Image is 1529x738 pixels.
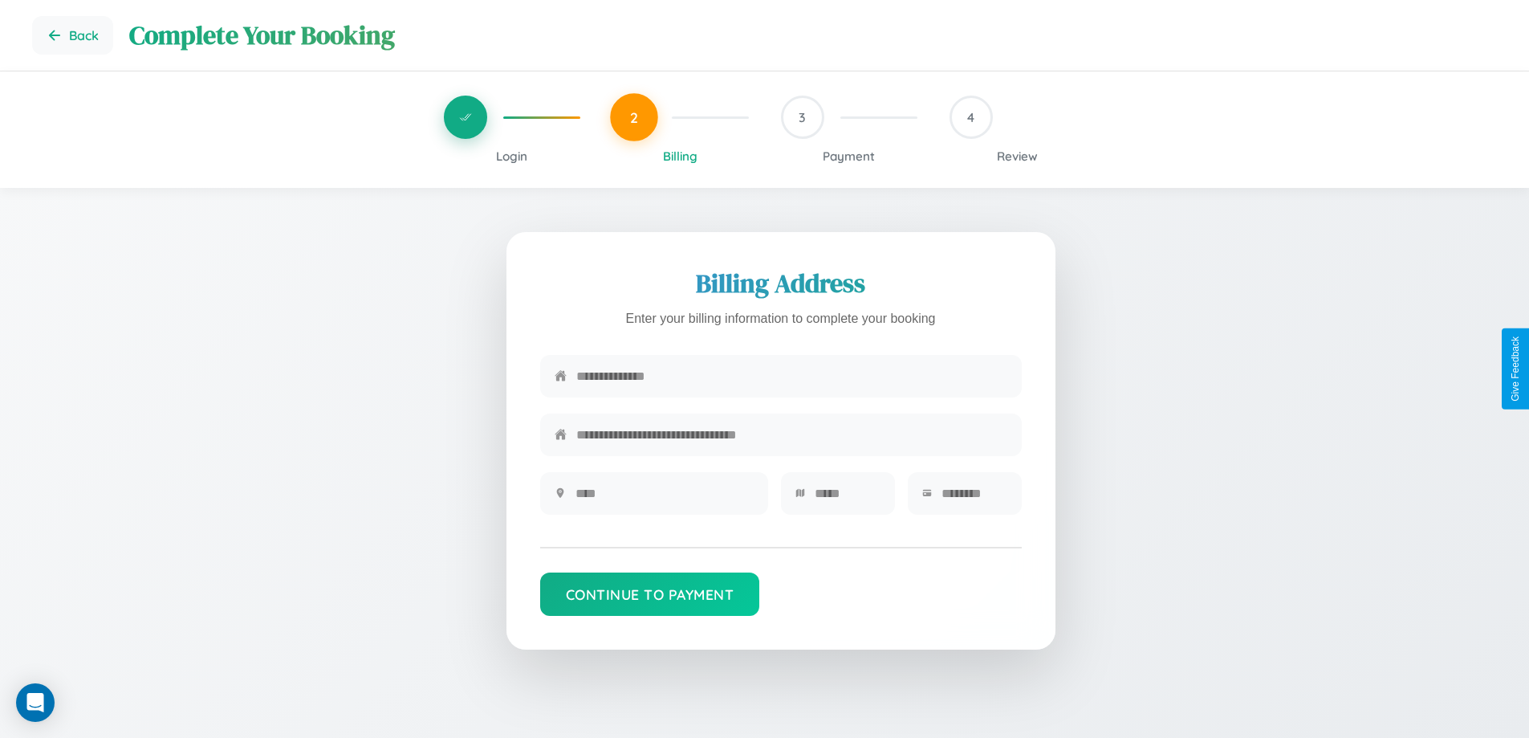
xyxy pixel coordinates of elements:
p: Enter your billing information to complete your booking [540,308,1022,331]
span: Login [496,149,527,164]
h2: Billing Address [540,266,1022,301]
div: Give Feedback [1510,336,1521,402]
span: Billing [663,149,697,164]
span: Review [997,149,1038,164]
h1: Complete Your Booking [129,18,1497,53]
div: Open Intercom Messenger [16,683,55,722]
span: Payment [823,149,875,164]
span: 3 [799,109,806,125]
button: Continue to Payment [540,573,760,616]
span: 4 [967,109,974,125]
span: 2 [630,108,638,126]
button: Go back [32,16,113,55]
